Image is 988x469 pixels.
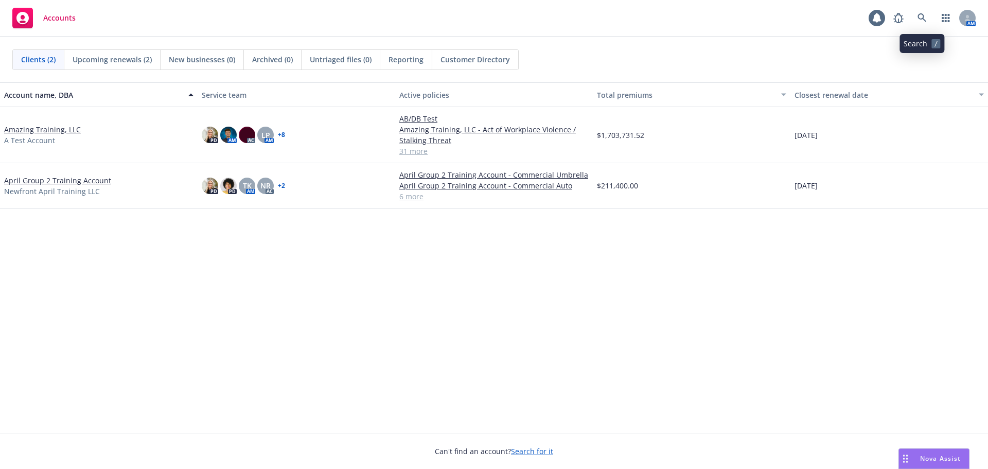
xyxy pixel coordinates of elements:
div: Service team [202,90,391,100]
button: Nova Assist [898,448,969,469]
a: April Group 2 Training Account - Commercial Auto [399,180,589,191]
a: AB/DB Test [399,113,589,124]
span: NR [260,180,271,191]
span: $211,400.00 [597,180,638,191]
button: Total premiums [593,82,790,107]
img: photo [220,127,237,143]
a: + 2 [278,183,285,189]
span: New businesses (0) [169,54,235,65]
button: Service team [198,82,395,107]
a: Search for it [511,446,553,456]
span: [DATE] [795,130,818,141]
button: Closest renewal date [790,82,988,107]
a: April Group 2 Training Account - Commercial Umbrella [399,169,589,180]
img: photo [202,127,218,143]
span: Nova Assist [920,454,961,463]
span: $1,703,731.52 [597,130,644,141]
a: 6 more [399,191,589,202]
span: Archived (0) [252,54,293,65]
a: Switch app [936,8,956,28]
a: Search [912,8,932,28]
span: Clients (2) [21,54,56,65]
span: Upcoming renewals (2) [73,54,152,65]
span: [DATE] [795,180,818,191]
span: Untriaged files (0) [310,54,372,65]
span: A Test Account [4,135,55,146]
span: Reporting [389,54,424,65]
div: Closest renewal date [795,90,973,100]
div: Total premiums [597,90,775,100]
img: photo [220,178,237,194]
button: Active policies [395,82,593,107]
div: Drag to move [899,449,912,468]
img: photo [239,127,255,143]
span: Customer Directory [440,54,510,65]
span: Newfront April Training LLC [4,186,100,197]
img: photo [202,178,218,194]
a: Report a Bug [888,8,909,28]
a: Amazing Training, LLC [4,124,81,135]
div: Active policies [399,90,589,100]
span: Can't find an account? [435,446,553,457]
a: + 8 [278,132,285,138]
a: 31 more [399,146,589,157]
div: Account name, DBA [4,90,182,100]
span: Accounts [43,14,76,22]
a: Amazing Training, LLC - Act of Workplace Violence / Stalking Threat [399,124,589,146]
a: Accounts [8,4,80,32]
a: April Group 2 Training Account [4,175,111,186]
span: TK [243,180,252,191]
span: LP [261,130,270,141]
